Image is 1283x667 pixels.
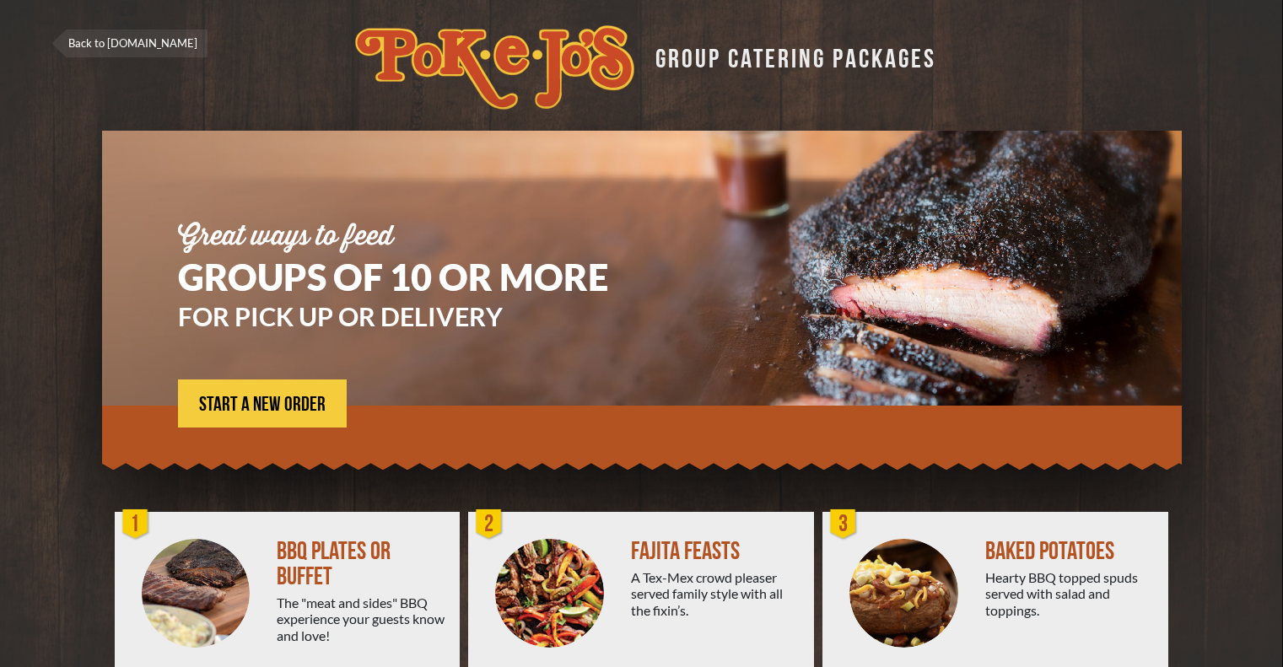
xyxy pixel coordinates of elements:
div: The "meat and sides" BBQ experience your guests know and love! [277,594,446,643]
div: 2 [472,508,506,541]
div: GROUP CATERING PACKAGES [643,39,936,72]
h1: GROUPS OF 10 OR MORE [178,259,659,295]
span: START A NEW ORDER [199,395,326,415]
img: logo.svg [355,25,634,110]
img: PEJ-Fajitas.png [495,539,604,648]
div: Great ways to feed [178,223,659,250]
div: A Tex-Mex crowd pleaser served family style with all the fixin’s. [631,569,801,618]
div: BBQ PLATES OR BUFFET [277,539,446,589]
h3: FOR PICK UP OR DELIVERY [178,304,659,329]
img: PEJ-Baked-Potato.png [849,539,958,648]
img: PEJ-BBQ-Buffet.png [142,539,251,648]
div: BAKED POTATOES [985,539,1155,564]
a: Back to [DOMAIN_NAME] [51,30,208,57]
a: START A NEW ORDER [178,379,347,428]
div: FAJITA FEASTS [631,539,801,564]
div: 3 [827,508,860,541]
div: Hearty BBQ topped spuds served with salad and toppings. [985,569,1155,618]
div: 1 [119,508,153,541]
